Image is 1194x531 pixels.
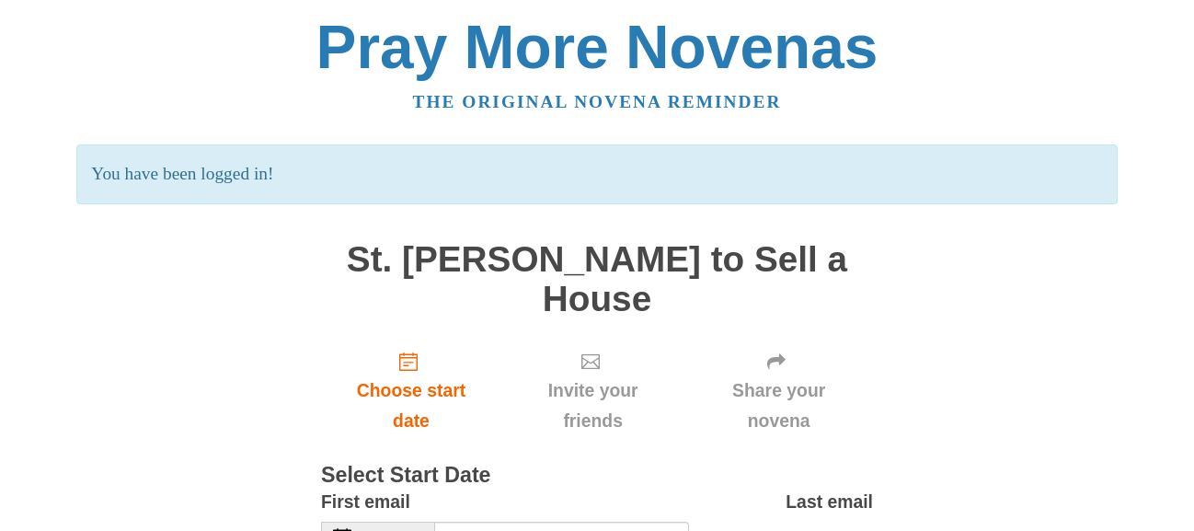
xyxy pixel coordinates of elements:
label: First email [321,487,410,517]
a: Pray More Novenas [316,13,878,81]
span: Invite your friends [520,375,666,436]
label: Last email [786,487,873,517]
h3: Select Start Date [321,464,873,488]
h1: St. [PERSON_NAME] to Sell a House [321,240,873,318]
a: Choose start date [321,337,501,446]
div: Click "Next" to confirm your start date first. [501,337,684,446]
p: You have been logged in! [76,144,1117,204]
span: Share your novena [703,375,855,436]
a: The original novena reminder [413,92,782,111]
div: Click "Next" to confirm your start date first. [684,337,873,446]
span: Choose start date [339,375,483,436]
